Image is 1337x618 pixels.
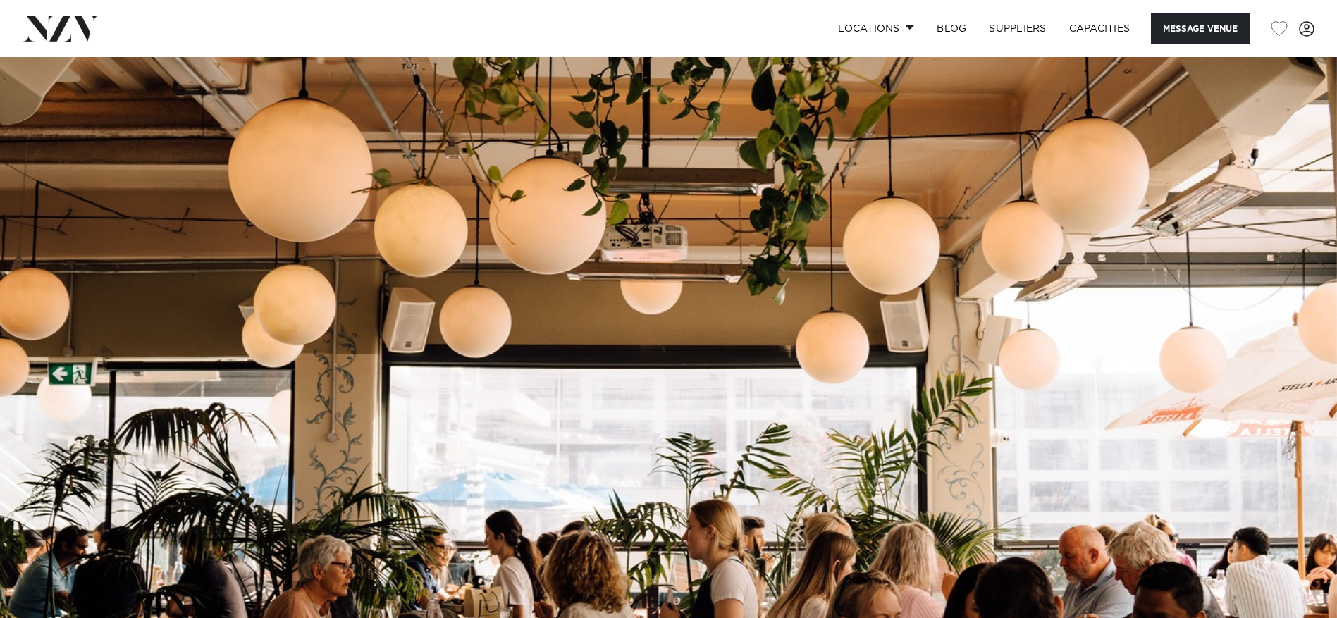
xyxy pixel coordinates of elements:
a: SUPPLIERS [978,13,1057,44]
a: Capacities [1058,13,1142,44]
img: nzv-logo.png [23,16,99,41]
button: Message Venue [1151,13,1250,44]
a: Locations [827,13,925,44]
a: BLOG [925,13,978,44]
